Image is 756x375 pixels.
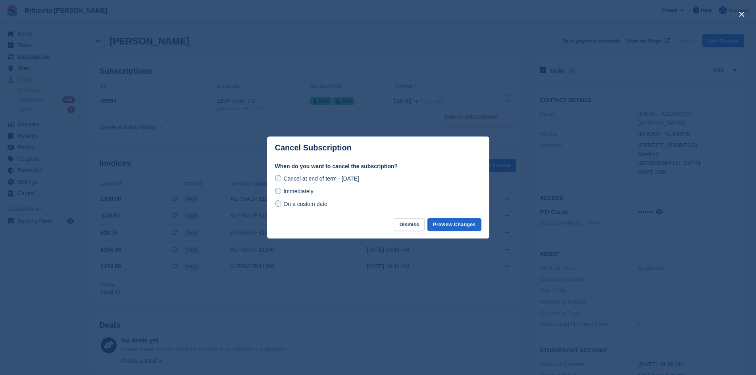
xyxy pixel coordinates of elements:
span: On a custom date [283,201,327,207]
button: close [735,8,748,21]
input: Immediately [275,188,281,194]
p: Cancel Subscription [275,143,352,152]
input: On a custom date [275,200,281,207]
input: Cancel at end of term - [DATE] [275,175,281,181]
button: Dismiss [394,218,425,231]
button: Preview Changes [427,218,481,231]
label: When do you want to cancel the subscription? [275,162,481,171]
span: Cancel at end of term - [DATE] [283,175,359,182]
span: Immediately [283,188,313,194]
